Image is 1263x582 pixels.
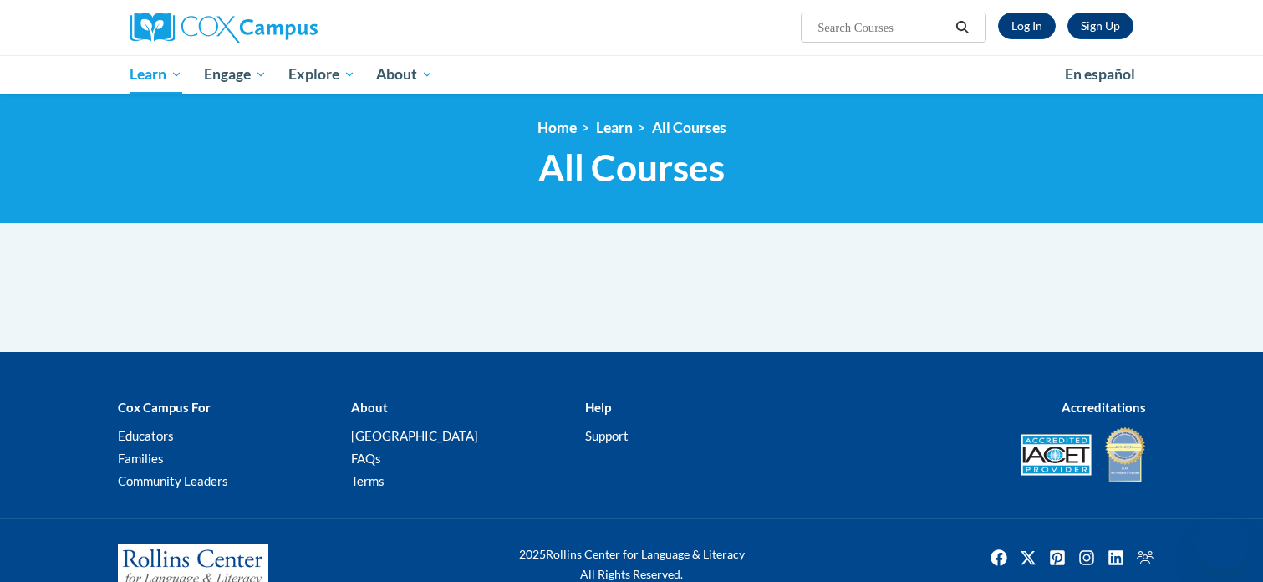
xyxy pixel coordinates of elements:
[130,13,448,43] a: Cox Campus
[585,400,611,415] b: Help
[1065,65,1135,83] span: En español
[1062,400,1146,415] b: Accreditations
[193,55,278,94] a: Engage
[118,451,164,466] a: Families
[351,451,381,466] a: FAQs
[1132,544,1159,571] a: Facebook Group
[1132,544,1159,571] img: Facebook group icon
[596,119,633,136] a: Learn
[1044,544,1071,571] img: Pinterest icon
[351,473,385,488] a: Terms
[1044,544,1071,571] a: Pinterest
[1067,13,1133,39] a: Register
[1196,515,1250,569] iframe: Button to launch messaging window
[288,64,355,84] span: Explore
[130,64,182,84] span: Learn
[519,547,546,561] span: 2025
[105,55,1159,94] div: Main menu
[118,400,211,415] b: Cox Campus For
[130,13,318,43] img: Cox Campus
[278,55,366,94] a: Explore
[376,64,433,84] span: About
[351,428,478,443] a: [GEOGRAPHIC_DATA]
[118,428,174,443] a: Educators
[120,55,194,94] a: Learn
[1054,57,1146,92] a: En español
[1073,544,1100,571] img: Instagram icon
[365,55,444,94] a: About
[1015,544,1041,571] img: Twitter icon
[816,18,950,38] input: Search Courses
[1103,544,1129,571] img: LinkedIn icon
[538,145,725,190] span: All Courses
[585,428,629,443] a: Support
[118,473,228,488] a: Community Leaders
[351,400,388,415] b: About
[1104,426,1146,484] img: IDA® Accredited
[1021,434,1092,476] img: Accredited IACET® Provider
[998,13,1056,39] a: Log In
[950,18,975,38] button: Search
[1073,544,1100,571] a: Instagram
[537,119,577,136] a: Home
[985,544,1012,571] a: Facebook
[652,119,726,136] a: All Courses
[204,64,267,84] span: Engage
[1103,544,1129,571] a: Linkedin
[985,544,1012,571] img: Facebook icon
[1015,544,1041,571] a: Twitter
